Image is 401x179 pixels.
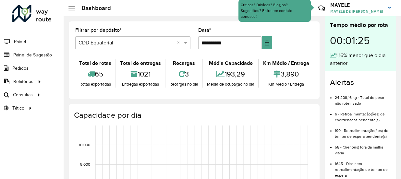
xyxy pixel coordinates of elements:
[205,81,257,88] div: Média de ocupação no dia
[261,59,311,67] div: Km Médio / Entrega
[205,67,257,81] div: 193,29
[75,26,122,34] label: Filtrar por depósito
[118,59,164,67] div: Total de entregas
[79,143,90,147] text: 10,000
[335,90,391,106] li: 24.208,16 kg - Total de peso não roteirizado
[335,106,391,123] li: 6 - Retroalimentação(ões) de coordenadas pendente(s)
[80,162,90,167] text: 5,000
[118,67,164,81] div: 1021
[330,78,391,87] h4: Alertas
[330,21,391,30] div: Tempo médio por rota
[74,111,313,120] h4: Capacidade por dia
[77,59,114,67] div: Total de rotas
[261,81,311,88] div: Km Médio / Entrega
[205,59,257,67] div: Média Capacidade
[167,67,201,81] div: 3
[330,30,391,52] div: 00:01:25
[13,52,52,58] span: Painel de Sugestão
[198,26,211,34] label: Data
[315,1,329,15] a: Contato Rápido
[12,105,24,112] span: Tático
[77,81,114,88] div: Rotas exportadas
[14,38,26,45] span: Painel
[335,139,391,156] li: 58 - Cliente(s) fora da malha viária
[75,5,111,12] h2: Dashboard
[261,67,311,81] div: 3,890
[12,65,29,72] span: Pedidos
[330,2,383,8] h3: MAYELE
[335,123,391,139] li: 199 - Retroalimentação(ões) de tempo de espera pendente(s)
[177,39,182,47] span: Clear all
[77,67,114,81] div: 65
[330,8,383,14] span: MAYELE DE [PERSON_NAME]
[118,81,164,88] div: Entregas exportadas
[13,91,33,98] span: Consultas
[13,78,33,85] span: Relatórios
[167,59,201,67] div: Recargas
[330,52,391,67] div: 1,16% menor que o dia anterior
[167,81,201,88] div: Recargas no dia
[262,36,272,49] button: Choose Date
[335,156,391,178] li: 1645 - Dias sem retroalimentação de tempo de espera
